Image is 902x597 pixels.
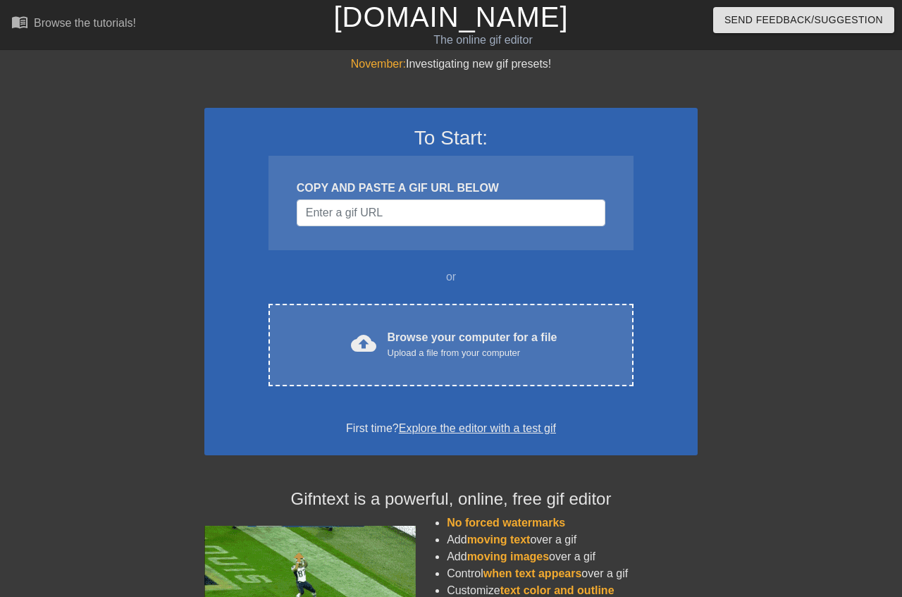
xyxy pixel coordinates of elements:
div: Upload a file from your computer [388,346,557,360]
a: Browse the tutorials! [11,13,136,35]
span: No forced watermarks [447,517,565,529]
div: Browse the tutorials! [34,17,136,29]
div: or [241,269,661,285]
li: Add over a gif [447,531,698,548]
span: November: [351,58,406,70]
span: when text appears [483,567,582,579]
div: The online gif editor [308,32,659,49]
span: Send Feedback/Suggestion [724,11,883,29]
div: Browse your computer for a file [388,329,557,360]
input: Username [297,199,605,226]
div: First time? [223,420,679,437]
h3: To Start: [223,126,679,150]
li: Add over a gif [447,548,698,565]
li: Control over a gif [447,565,698,582]
h4: Gifntext is a powerful, online, free gif editor [204,489,698,510]
a: Explore the editor with a test gif [399,422,556,434]
span: menu_book [11,13,28,30]
span: moving text [467,534,531,546]
span: cloud_upload [351,331,376,356]
button: Send Feedback/Suggestion [713,7,894,33]
div: COPY AND PASTE A GIF URL BELOW [297,180,605,197]
span: moving images [467,550,549,562]
span: text color and outline [500,584,614,596]
div: Investigating new gif presets! [204,56,698,73]
a: [DOMAIN_NAME] [333,1,568,32]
